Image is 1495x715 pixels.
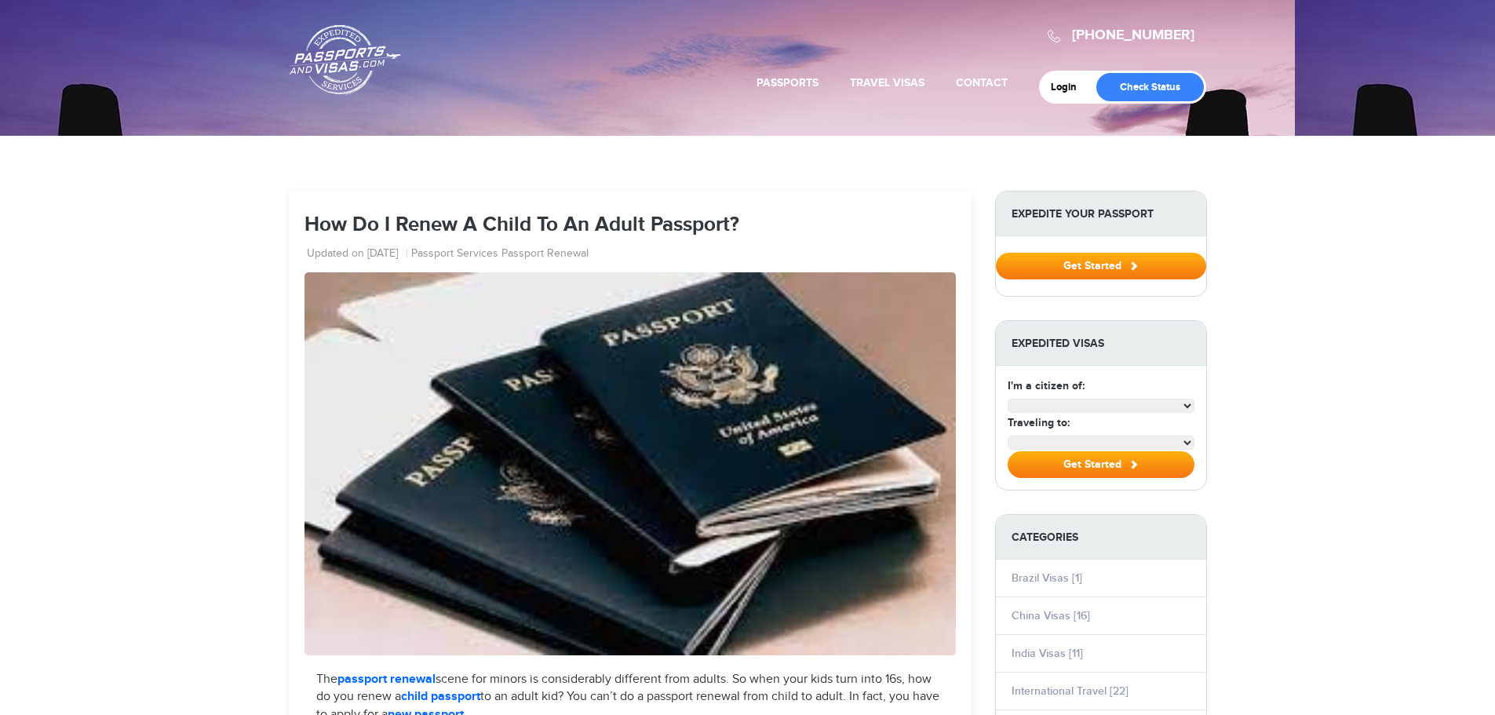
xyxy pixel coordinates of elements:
a: Passport Renewal [501,246,589,262]
a: China Visas [16] [1012,609,1090,622]
a: [PHONE_NUMBER] [1072,27,1194,44]
a: Get Started [996,259,1206,272]
button: Get Started [1008,451,1194,478]
a: passport renewal [337,672,436,687]
a: Travel Visas [850,76,924,89]
strong: Categories [996,515,1206,560]
h1: How Do I Renew A Child To An Adult Passport? [304,214,956,237]
a: Passport Services [411,246,498,262]
a: Login [1051,81,1088,93]
li: Updated on [DATE] [307,246,408,262]
a: Check Status [1096,73,1204,101]
strong: Expedite Your Passport [996,192,1206,236]
button: Get Started [996,253,1206,279]
strong: Expedited Visas [996,321,1206,366]
a: Passports [757,76,819,89]
label: Traveling to: [1008,414,1070,431]
a: Contact [956,76,1008,89]
a: India Visas [11] [1012,647,1083,660]
img: download__7__-_28de80_-_2186b91805bf8f87dc4281b6adbed06c6a56d5ae.jpg [304,272,956,655]
a: child passport [401,689,480,704]
a: Passports & [DOMAIN_NAME] [290,24,401,95]
a: International Travel [22] [1012,684,1129,698]
label: I'm a citizen of: [1008,378,1085,394]
a: Brazil Visas [1] [1012,571,1082,585]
